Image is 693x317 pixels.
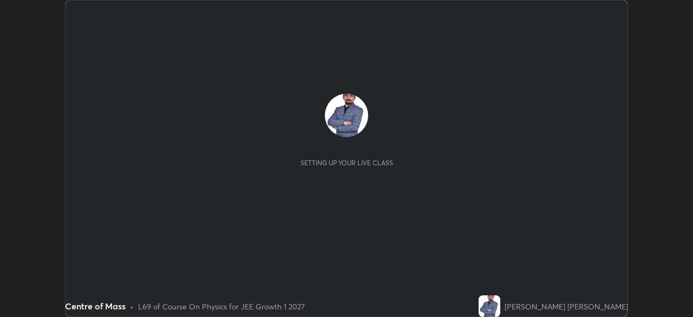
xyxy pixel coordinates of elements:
div: L69 of Course On Physics for JEE Growth 1 2027 [138,301,305,312]
div: • [130,301,134,312]
div: Setting up your live class [300,159,393,167]
div: [PERSON_NAME] [PERSON_NAME] [505,301,628,312]
img: eb3a979bad86496f9925e30dd98b2782.jpg [479,295,500,317]
div: Centre of Mass [65,300,126,313]
img: eb3a979bad86496f9925e30dd98b2782.jpg [325,94,368,137]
